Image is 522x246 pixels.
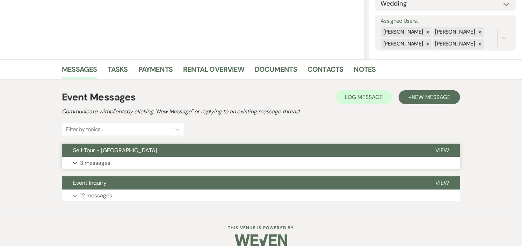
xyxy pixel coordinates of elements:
[345,93,383,101] span: Log Message
[424,144,460,157] button: View
[62,157,460,169] button: 3 messages
[73,147,157,154] span: Self Tour - [GEOGRAPHIC_DATA]
[255,64,297,79] a: Documents
[80,191,112,200] p: 12 messages
[433,39,476,49] div: [PERSON_NAME]
[183,64,244,79] a: Rental Overview
[380,16,510,26] label: Assigned Users:
[108,64,128,79] a: Tasks
[62,144,424,157] button: Self Tour - [GEOGRAPHIC_DATA]
[62,90,136,105] h1: Event Messages
[307,64,343,79] a: Contacts
[80,159,110,168] p: 3 messages
[433,27,476,37] div: [PERSON_NAME]
[412,93,450,101] span: New Message
[435,147,449,154] span: View
[73,179,107,187] span: Event Inquiry
[138,64,173,79] a: Payments
[354,64,376,79] a: Notes
[399,90,460,104] button: +New Message
[424,176,460,190] button: View
[435,179,449,187] span: View
[381,27,424,37] div: [PERSON_NAME]
[62,190,460,202] button: 12 messages
[62,107,460,116] h2: Communicate with clients by clicking "New Message" or replying to an existing message thread.
[66,125,103,134] div: Filter by topics...
[62,64,97,79] a: Messages
[381,39,424,49] div: [PERSON_NAME]
[62,176,424,190] button: Event Inquiry
[335,90,392,104] button: Log Message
